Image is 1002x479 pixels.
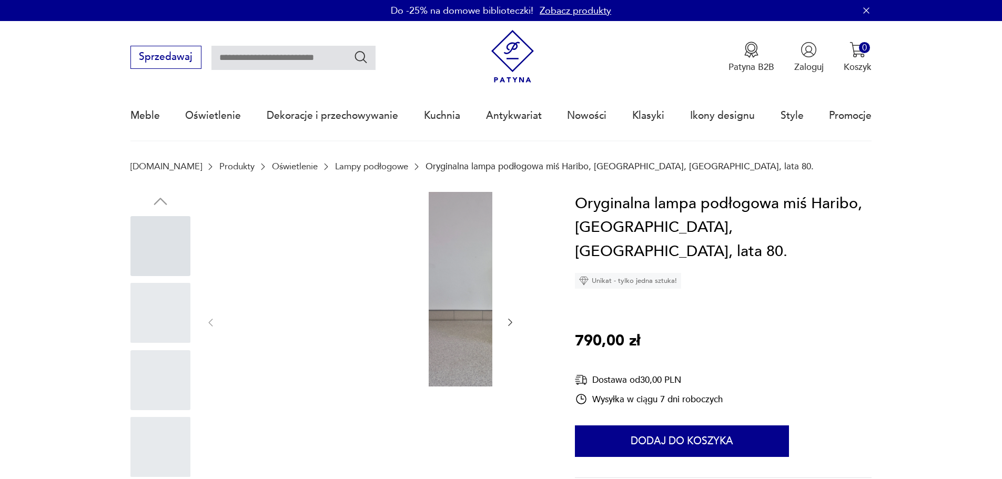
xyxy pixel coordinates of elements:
[272,161,318,171] a: Oświetlenie
[579,276,589,286] img: Ikona diamentu
[575,373,723,386] div: Dostawa od 30,00 PLN
[130,46,201,69] button: Sprzedawaj
[743,42,760,58] img: Ikona medalu
[335,161,408,171] a: Lampy podłogowe
[130,54,201,62] a: Sprzedawaj
[429,192,623,386] img: Zdjęcie produktu Oryginalna lampa podłogowa miś Haribo, Messow, Niemcy, lata 80.
[575,329,640,353] p: 790,00 zł
[801,42,817,58] img: Ikonka użytkownika
[829,91,872,140] a: Promocje
[728,42,774,73] button: Patyna B2B
[575,393,723,405] div: Wysyłka w ciągu 7 dni roboczych
[632,91,664,140] a: Klasyki
[426,161,814,171] p: Oryginalna lampa podłogowa miś Haribo, [GEOGRAPHIC_DATA], [GEOGRAPHIC_DATA], lata 80.
[794,61,824,73] p: Zaloguj
[575,425,789,457] button: Dodaj do koszyka
[185,91,241,140] a: Oświetlenie
[690,91,755,140] a: Ikony designu
[849,42,866,58] img: Ikona koszyka
[353,49,369,65] button: Szukaj
[130,161,202,171] a: [DOMAIN_NAME]
[219,161,255,171] a: Produkty
[844,61,872,73] p: Koszyk
[424,91,460,140] a: Kuchnia
[229,192,423,386] img: Zdjęcie produktu Oryginalna lampa podłogowa miś Haribo, Messow, Niemcy, lata 80.
[391,4,533,17] p: Do -25% na domowe biblioteczki!
[728,61,774,73] p: Patyna B2B
[130,91,160,140] a: Meble
[781,91,804,140] a: Style
[486,30,539,83] img: Patyna - sklep z meblami i dekoracjami vintage
[859,42,870,53] div: 0
[728,42,774,73] a: Ikona medaluPatyna B2B
[844,42,872,73] button: 0Koszyk
[267,91,398,140] a: Dekoracje i przechowywanie
[486,91,542,140] a: Antykwariat
[540,4,611,17] a: Zobacz produkty
[794,42,824,73] button: Zaloguj
[575,192,872,264] h1: Oryginalna lampa podłogowa miś Haribo, [GEOGRAPHIC_DATA], [GEOGRAPHIC_DATA], lata 80.
[575,373,588,386] img: Ikona dostawy
[567,91,606,140] a: Nowości
[575,273,681,289] div: Unikat - tylko jedna sztuka!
